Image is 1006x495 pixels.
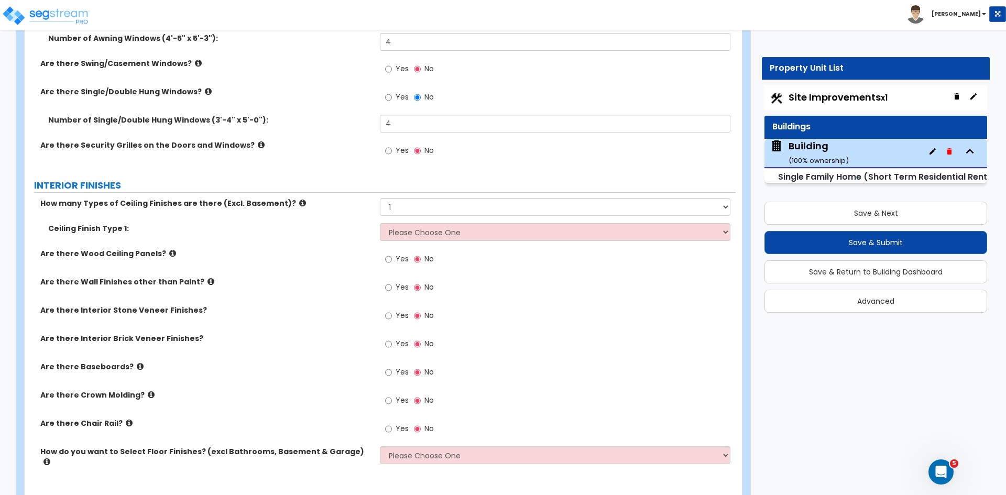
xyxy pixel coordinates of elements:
[48,223,372,234] label: Ceiling Finish Type 1:
[396,282,409,292] span: Yes
[396,310,409,321] span: Yes
[40,390,372,400] label: Are there Crown Molding?
[396,338,409,349] span: Yes
[2,5,91,26] img: logo_pro_r.png
[385,145,392,157] input: Yes
[770,62,982,74] div: Property Unit List
[137,362,144,370] i: click for more info!
[40,277,372,287] label: Are there Wall Finishes other than Paint?
[48,33,372,43] label: Number of Awning Windows (4'-5" x 5'-3"):
[48,115,372,125] label: Number of Single/Double Hung Windows (3'-4" x 5'-0"):
[40,333,372,344] label: Are there Interior Brick Veneer Finishes?
[385,423,392,435] input: Yes
[764,231,987,254] button: Save & Submit
[906,5,925,24] img: avatar.png
[414,395,421,406] input: No
[424,310,434,321] span: No
[205,87,212,95] i: click for more info!
[950,459,958,468] span: 5
[126,419,133,427] i: click for more info!
[385,92,392,103] input: Yes
[424,395,434,405] span: No
[40,361,372,372] label: Are there Baseboards?
[770,92,783,105] img: Construction.png
[778,171,999,183] small: Single Family Home (Short Term Residential Rental)
[772,121,979,133] div: Buildings
[40,248,372,259] label: Are there Wood Ceiling Panels?
[40,418,372,428] label: Are there Chair Rail?
[928,459,954,485] iframe: Intercom live chat
[932,10,981,18] b: [PERSON_NAME]
[414,338,421,350] input: No
[770,139,849,166] span: Building
[424,92,434,102] span: No
[764,202,987,225] button: Save & Next
[414,92,421,103] input: No
[424,423,434,434] span: No
[414,282,421,293] input: No
[764,260,987,283] button: Save & Return to Building Dashboard
[789,156,849,166] small: ( 100 % ownership)
[881,92,888,103] small: x1
[40,446,372,467] label: How do you want to Select Floor Finishes? (excl Bathrooms, Basement & Garage)
[258,141,265,149] i: click for more info!
[385,367,392,378] input: Yes
[789,91,888,104] span: Site Improvements
[396,63,409,74] span: Yes
[299,199,306,207] i: click for more info!
[40,86,372,97] label: Are there Single/Double Hung Windows?
[385,282,392,293] input: Yes
[396,145,409,156] span: Yes
[424,282,434,292] span: No
[40,198,372,208] label: How many Types of Ceiling Finishes are there (Excl. Basement)?
[396,367,409,377] span: Yes
[789,139,849,166] div: Building
[148,391,155,399] i: click for more info!
[385,338,392,350] input: Yes
[396,254,409,264] span: Yes
[40,140,372,150] label: Are there Security Grilles on the Doors and Windows?
[414,63,421,75] input: No
[34,179,736,192] label: INTERIOR FINISHES
[385,63,392,75] input: Yes
[385,310,392,322] input: Yes
[414,310,421,322] input: No
[764,290,987,313] button: Advanced
[396,395,409,405] span: Yes
[385,395,392,406] input: Yes
[43,458,50,466] i: click for more info!
[770,139,783,153] img: building.svg
[424,367,434,377] span: No
[424,254,434,264] span: No
[414,367,421,378] input: No
[40,305,372,315] label: Are there Interior Stone Veneer Finishes?
[414,145,421,157] input: No
[414,423,421,435] input: No
[424,145,434,156] span: No
[414,254,421,265] input: No
[396,92,409,102] span: Yes
[396,423,409,434] span: Yes
[385,254,392,265] input: Yes
[424,338,434,349] span: No
[169,249,176,257] i: click for more info!
[424,63,434,74] span: No
[207,278,214,285] i: click for more info!
[195,59,202,67] i: click for more info!
[40,58,372,69] label: Are there Swing/Casement Windows?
